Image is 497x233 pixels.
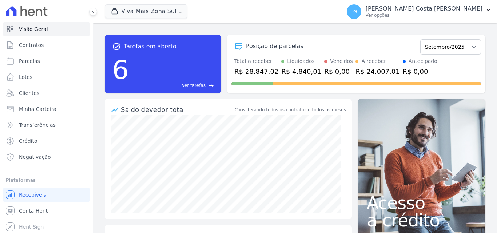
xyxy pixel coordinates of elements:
span: task_alt [112,42,121,51]
a: Ver tarefas east [132,82,214,89]
span: Lotes [19,73,33,81]
p: [PERSON_NAME] Costa [PERSON_NAME] [366,5,482,12]
div: Saldo devedor total [121,105,233,115]
button: Viva Mais Zona Sul L [105,4,187,18]
span: Tarefas em aberto [124,42,176,51]
span: Clientes [19,89,39,97]
div: R$ 0,00 [324,67,353,76]
a: Visão Geral [3,22,90,36]
span: Ver tarefas [182,82,206,89]
p: Ver opções [366,12,482,18]
span: Acesso [367,194,477,212]
a: Clientes [3,86,90,100]
div: R$ 24.007,01 [355,67,399,76]
span: Transferências [19,121,56,129]
span: LG [350,9,357,14]
div: Vencidos [330,57,353,65]
div: 6 [112,51,129,89]
span: Crédito [19,137,37,145]
span: east [208,83,214,88]
span: Conta Hent [19,207,48,214]
div: Liquidados [287,57,315,65]
a: Lotes [3,70,90,84]
div: A receber [361,57,386,65]
span: Contratos [19,41,44,49]
div: Posição de parcelas [246,42,303,51]
span: Recebíveis [19,191,46,198]
a: Parcelas [3,54,90,68]
a: Recebíveis [3,188,90,202]
div: R$ 4.840,01 [281,67,321,76]
div: R$ 28.847,02 [234,67,278,76]
a: Conta Hent [3,204,90,218]
a: Contratos [3,38,90,52]
div: Total a receber [234,57,278,65]
div: Considerando todos os contratos e todos os meses [235,107,346,113]
button: LG [PERSON_NAME] Costa [PERSON_NAME] Ver opções [341,1,497,22]
div: R$ 0,00 [403,67,437,76]
span: Minha Carteira [19,105,56,113]
a: Minha Carteira [3,102,90,116]
div: Plataformas [6,176,87,185]
span: Visão Geral [19,25,48,33]
div: Antecipado [409,57,437,65]
a: Transferências [3,118,90,132]
span: a crédito [367,212,477,229]
a: Negativação [3,150,90,164]
span: Parcelas [19,57,40,65]
a: Crédito [3,134,90,148]
span: Negativação [19,153,51,161]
